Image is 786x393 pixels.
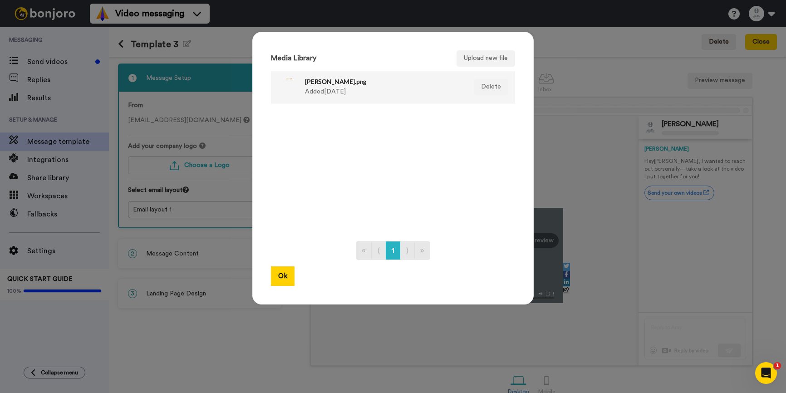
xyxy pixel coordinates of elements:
[271,266,295,286] button: Ok
[356,241,372,260] a: Go to first page
[371,241,386,260] a: Go to previous page
[774,362,781,369] span: 1
[457,50,515,67] button: Upload new file
[400,241,415,260] a: Go to next page
[474,79,508,95] button: Delete
[305,78,462,85] h4: [PERSON_NAME].png
[271,54,316,63] h3: Media Library
[386,241,400,260] a: Go to page number 1
[305,76,462,98] div: Added [DATE]
[414,241,430,260] a: Go to last page
[755,362,777,384] iframe: Intercom live chat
